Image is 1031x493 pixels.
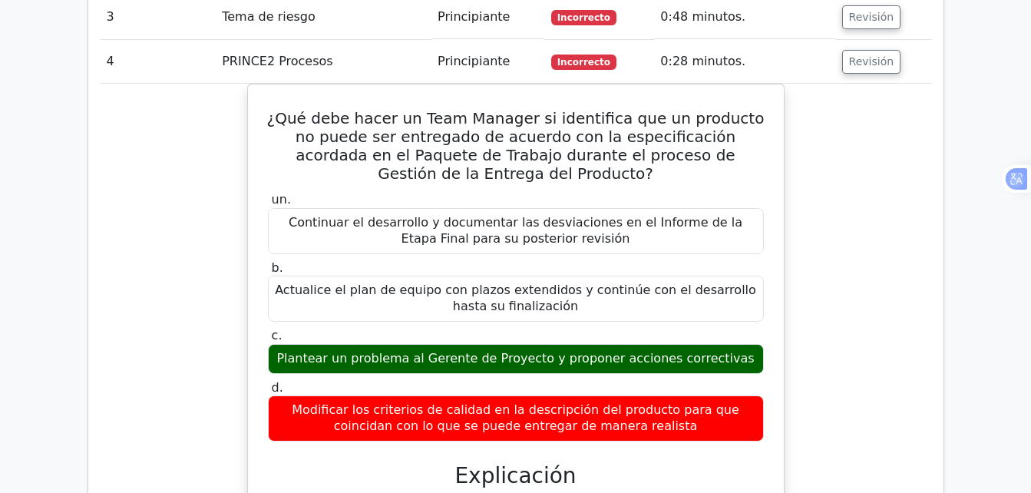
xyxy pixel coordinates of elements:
h3: Explicación [277,463,755,489]
td: Principiante [431,40,545,84]
span: c. [272,328,283,342]
td: 4 [101,40,216,84]
h5: ¿Qué debe hacer un Team Manager si identifica que un producto no puede ser entregado de acuerdo c... [266,109,765,183]
td: 0:28 minutos. [654,40,835,84]
button: Revisión [842,50,901,74]
span: Incorrecto [551,10,616,25]
span: b. [272,260,283,275]
div: Modificar los criterios de calidad en la descripción del producto para que coincidan con lo que s... [268,395,764,442]
td: PRINCE2 Procesos [216,40,431,84]
div: Actualice el plan de equipo con plazos extendidos y continúe con el desarrollo hasta su finalización [268,276,764,322]
div: Plantear un problema al Gerente de Proyecto y proponer acciones correctivas [268,344,764,374]
button: Revisión [842,5,901,29]
span: d. [272,380,283,395]
div: Continuar el desarrollo y documentar las desviaciones en el Informe de la Etapa Final para su pos... [268,208,764,254]
span: Incorrecto [551,55,616,70]
span: un. [272,192,291,207]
